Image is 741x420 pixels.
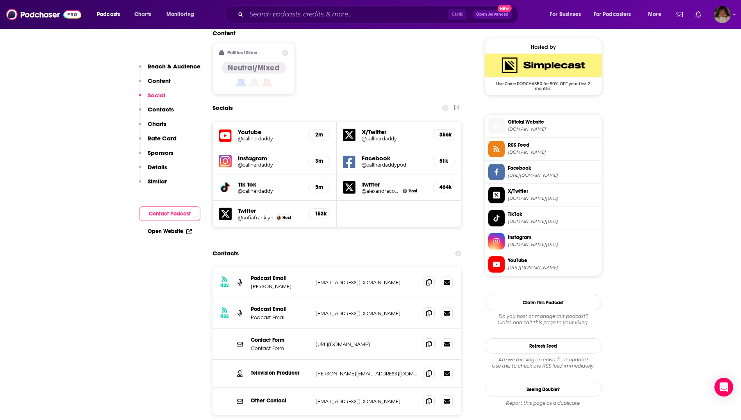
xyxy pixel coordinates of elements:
[508,142,598,149] span: RSS Feed
[508,172,598,178] span: https://www.facebook.com/callherdaddypod
[238,215,273,221] a: @sofiafranklyn
[362,162,427,168] a: @callherdaddypod
[362,128,427,136] h5: X/Twitter
[362,188,399,194] h5: @alexandracooper
[508,126,598,132] span: iamunwell.com
[315,158,323,164] h5: 3m
[485,338,602,354] button: Refresh Feed
[673,8,686,21] a: Show notifications dropdown
[315,131,323,138] h5: 2m
[508,165,598,172] span: Facebook
[315,184,323,190] h5: 5m
[238,207,302,214] h5: Twitter
[692,8,704,21] a: Show notifications dropdown
[129,8,156,21] a: Charts
[238,162,302,168] a: @callherdaddy
[97,9,120,20] span: Podcasts
[139,120,166,135] button: Charts
[139,77,171,92] button: Content
[148,149,173,156] p: Sponsors
[251,345,309,352] p: Contact Form
[148,120,166,127] p: Charts
[277,215,281,220] img: Sofia Franklyn
[232,5,526,23] div: Search podcasts, credits, & more...
[316,370,417,377] p: [PERSON_NAME][EMAIL_ADDRESS][DOMAIN_NAME]
[485,295,602,310] button: Claim This Podcast
[316,341,417,348] p: [URL][DOMAIN_NAME]
[251,275,309,282] p: Podcast Email
[488,164,598,180] a: Facebook[URL][DOMAIN_NAME]
[508,219,598,224] span: tiktok.com/@callherdaddy
[139,178,167,192] button: Similar
[362,154,427,162] h5: Facebook
[139,206,200,221] button: Contact Podcast
[251,337,309,343] p: Contact Form
[315,210,323,217] h5: 153k
[166,9,194,20] span: Monitoring
[485,44,602,50] div: Hosted by
[488,118,598,134] a: Official Website[DOMAIN_NAME]
[238,154,302,162] h5: Instagram
[508,257,598,264] span: YouTube
[251,370,309,376] p: Television Producer
[594,9,631,20] span: For Podcasters
[316,398,417,405] p: [EMAIL_ADDRESS][DOMAIN_NAME]
[403,189,407,193] img: Alex Cooper
[148,163,167,171] p: Details
[508,265,598,271] span: https://www.youtube.com/@callherdaddy
[148,178,167,185] p: Similar
[316,279,417,286] p: [EMAIL_ADDRESS][DOMAIN_NAME]
[643,8,671,21] button: open menu
[91,8,130,21] button: open menu
[485,313,602,326] div: Claim and edit this page to your liking.
[485,382,602,397] a: Seeing Double?
[648,9,661,20] span: More
[488,187,598,203] a: X/Twitter[DOMAIN_NAME][URL]
[227,50,257,56] h2: Political Skew
[550,9,581,20] span: For Business
[439,158,448,164] h5: 51k
[714,378,733,397] div: Open Intercom Messenger
[139,63,200,77] button: Reach & Audience
[409,188,417,194] span: Host
[6,7,81,22] img: Podchaser - Follow, Share and Rate Podcasts
[212,101,233,115] h2: Socials
[508,242,598,248] span: instagram.com/callherdaddy
[238,188,302,194] a: @callherdaddy
[139,135,177,149] button: Rate Card
[148,135,177,142] p: Rate Card
[508,196,598,201] span: twitter.com/callherdaddy
[498,5,512,12] span: New
[714,6,731,23] button: Show profile menu
[228,63,280,73] h4: Neutral/Mixed
[485,313,602,319] span: Do you host or manage this podcast?
[220,282,229,289] h3: RSS
[473,10,512,19] button: Open AdvancedNew
[508,234,598,241] span: Instagram
[362,136,427,142] a: @callherdaddy
[246,8,448,21] input: Search podcasts, credits, & more...
[212,246,239,261] h2: Contacts
[485,54,602,77] img: SimpleCast Deal: Use Code: PODCHASER for 50% OFF your first 2 months!
[251,283,309,290] p: [PERSON_NAME]
[485,77,602,91] span: Use Code: PODCHASER for 50% OFF your first 2 months!
[220,313,229,319] h3: RSS
[238,181,302,188] h5: Tik Tok
[476,13,509,16] span: Open Advanced
[219,155,232,167] img: iconImage
[161,8,204,21] button: open menu
[488,210,598,226] a: TikTok[DOMAIN_NAME][URL]
[448,9,466,20] span: Ctrl K
[238,136,302,142] h5: @callherdaddy
[148,92,165,99] p: Social
[488,233,598,249] a: Instagram[DOMAIN_NAME][URL]
[714,6,731,23] span: Logged in as angelport
[134,9,151,20] span: Charts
